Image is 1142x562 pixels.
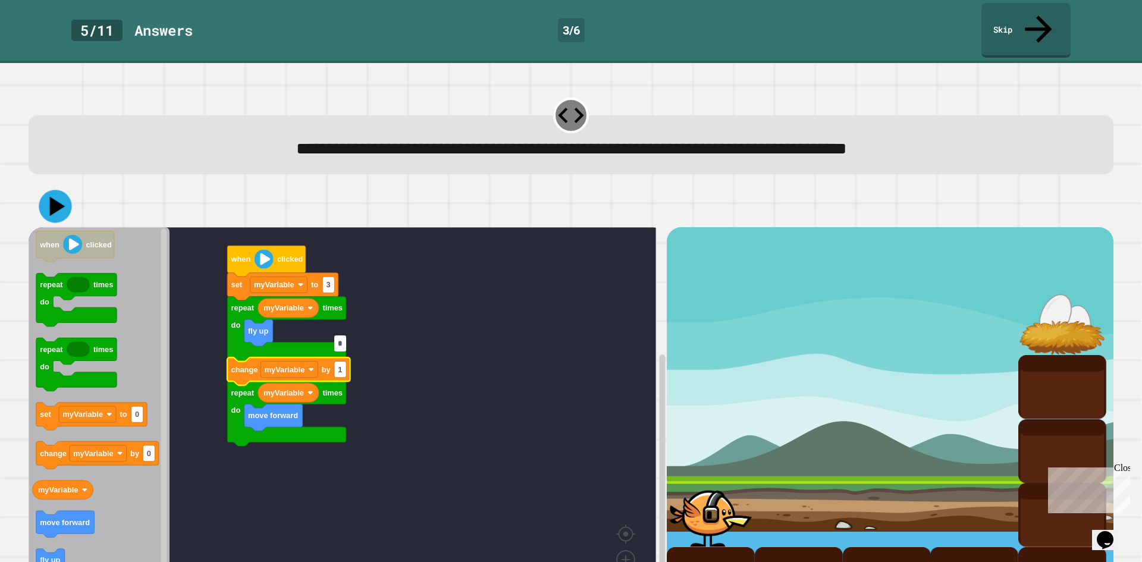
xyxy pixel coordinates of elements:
text: to [120,410,127,419]
text: do [40,362,49,371]
text: times [322,388,342,397]
text: set [231,281,243,290]
text: myVariable [263,304,304,313]
text: do [231,321,241,330]
a: Skip [981,3,1071,58]
text: times [93,345,113,354]
text: clicked [86,240,112,249]
text: repeat [231,304,255,313]
text: times [93,281,113,290]
text: repeat [40,281,63,290]
div: 5 / 11 [71,20,123,41]
text: clicked [277,255,303,264]
text: myVariable [265,365,305,374]
text: repeat [231,388,255,397]
text: to [311,281,318,290]
text: repeat [40,345,63,354]
text: myVariable [38,486,79,495]
text: do [40,297,49,306]
text: when [39,240,59,249]
text: by [322,365,331,374]
text: move forward [248,412,298,420]
text: move forward [40,519,90,528]
text: 1 [338,365,342,374]
text: fly up [248,326,268,335]
text: set [40,410,51,419]
text: myVariable [73,450,114,459]
text: 3 [327,281,331,290]
iframe: chat widget [1043,463,1130,513]
text: when [231,255,251,264]
div: 3 / 6 [558,18,585,42]
text: times [322,304,342,313]
text: change [231,365,258,374]
text: myVariable [263,388,304,397]
text: myVariable [63,410,103,419]
iframe: chat widget [1092,514,1130,550]
text: 0 [135,410,139,419]
text: do [231,406,241,415]
text: myVariable [254,281,294,290]
text: by [130,450,140,459]
div: Answer s [134,20,193,41]
text: change [40,450,67,459]
div: Chat with us now!Close [5,5,82,76]
text: 0 [147,450,151,459]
